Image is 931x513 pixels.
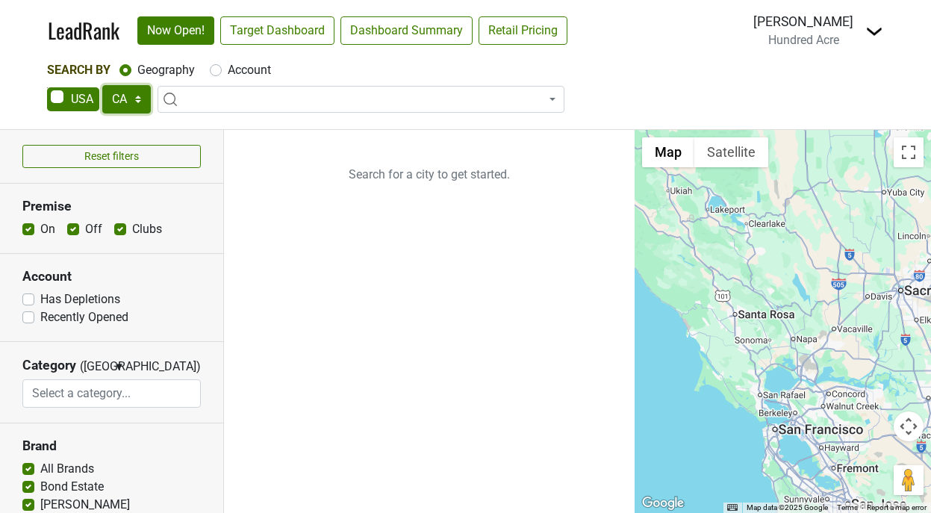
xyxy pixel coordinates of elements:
[867,503,927,512] a: Report a map error
[865,22,883,40] img: Dropdown Menu
[22,438,201,454] h3: Brand
[85,220,102,238] label: Off
[894,411,924,441] button: Map camera controls
[894,137,924,167] button: Toggle fullscreen view
[694,137,768,167] button: Show satellite imagery
[40,478,104,496] label: Bond Estate
[40,308,128,326] label: Recently Opened
[638,494,688,513] a: Open this area in Google Maps (opens a new window)
[113,360,125,373] span: ▼
[768,33,839,47] span: Hundred Acre
[224,130,635,220] p: Search for a city to get started.
[47,63,110,77] span: Search By
[479,16,567,45] a: Retail Pricing
[137,16,214,45] a: Now Open!
[638,494,688,513] img: Google
[22,358,76,373] h3: Category
[220,16,334,45] a: Target Dashboard
[22,199,201,214] h3: Premise
[22,145,201,168] button: Reset filters
[137,61,195,79] label: Geography
[40,460,94,478] label: All Brands
[837,503,858,512] a: Terms (opens in new tab)
[48,15,119,46] a: LeadRank
[22,269,201,285] h3: Account
[228,61,271,79] label: Account
[642,137,694,167] button: Show street map
[894,465,924,495] button: Drag Pegman onto the map to open Street View
[753,12,853,31] div: [PERSON_NAME]
[40,220,55,238] label: On
[132,220,162,238] label: Clubs
[340,16,473,45] a: Dashboard Summary
[40,290,120,308] label: Has Depletions
[23,379,200,408] input: Select a category...
[747,503,828,512] span: Map data ©2025 Google
[80,358,110,379] span: ([GEOGRAPHIC_DATA])
[727,503,738,513] button: Keyboard shortcuts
